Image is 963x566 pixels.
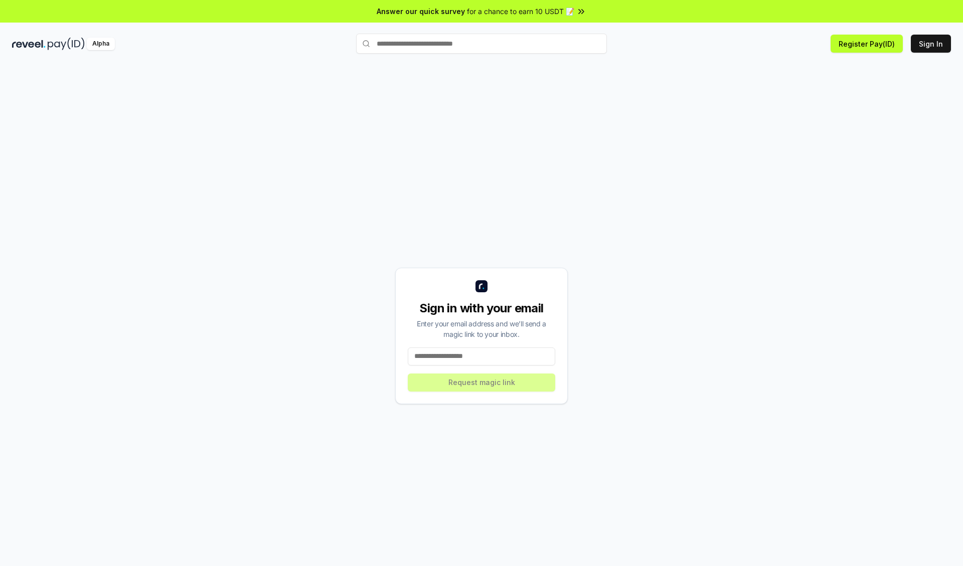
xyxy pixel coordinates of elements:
div: Alpha [87,38,115,50]
div: Sign in with your email [408,300,555,316]
span: for a chance to earn 10 USDT 📝 [467,6,574,17]
img: pay_id [48,38,85,50]
button: Register Pay(ID) [831,35,903,53]
button: Sign In [911,35,951,53]
img: reveel_dark [12,38,46,50]
img: logo_small [475,280,488,292]
div: Enter your email address and we’ll send a magic link to your inbox. [408,318,555,339]
span: Answer our quick survey [377,6,465,17]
